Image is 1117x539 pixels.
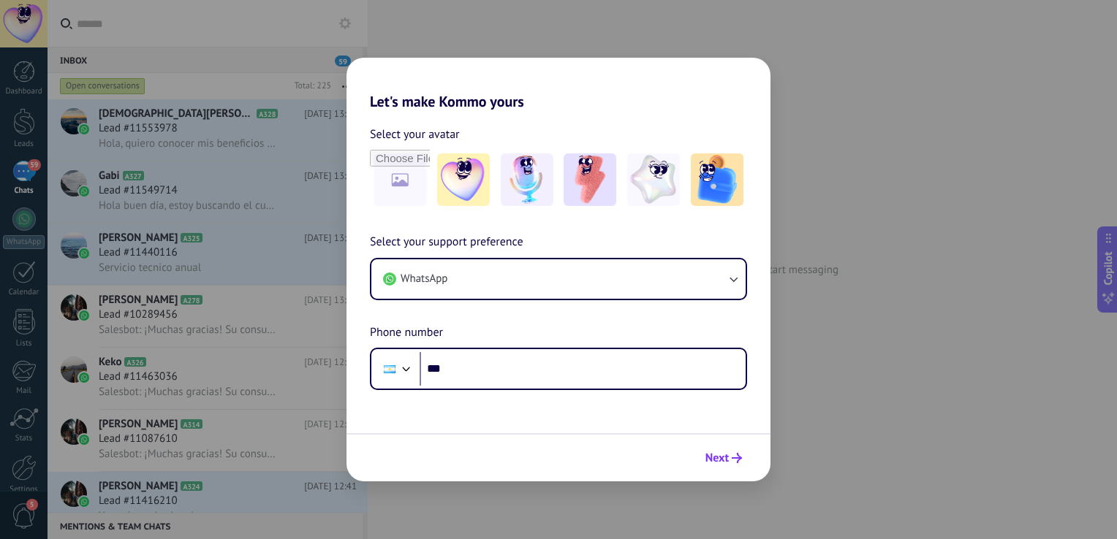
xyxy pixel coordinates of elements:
[564,153,616,206] img: -3.jpeg
[370,125,460,144] span: Select your avatar
[370,324,443,343] span: Phone number
[699,446,749,470] button: Next
[501,153,553,206] img: -2.jpeg
[705,453,729,463] span: Next
[376,353,404,384] div: Argentina: + 54
[437,153,490,206] img: -1.jpeg
[371,259,746,299] button: WhatsApp
[627,153,680,206] img: -4.jpeg
[691,153,743,206] img: -5.jpeg
[401,272,447,286] span: WhatsApp
[370,233,523,252] span: Select your support preference
[347,58,770,110] h2: Let's make Kommo yours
